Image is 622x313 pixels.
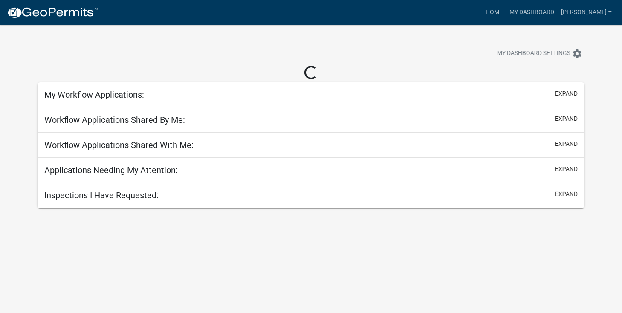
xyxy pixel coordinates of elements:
a: Home [482,4,506,20]
h5: My Workflow Applications: [44,90,144,100]
button: expand [555,139,578,148]
button: expand [555,114,578,123]
button: expand [555,190,578,199]
button: expand [555,89,578,98]
h5: Workflow Applications Shared With Me: [44,140,194,150]
button: expand [555,165,578,174]
a: My Dashboard [506,4,558,20]
button: My Dashboard Settingssettings [490,45,589,62]
h5: Applications Needing My Attention: [44,165,178,175]
h5: Workflow Applications Shared By Me: [44,115,185,125]
h5: Inspections I Have Requested: [44,190,159,200]
i: settings [572,49,582,59]
a: [PERSON_NAME] [558,4,615,20]
span: My Dashboard Settings [497,49,570,59]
